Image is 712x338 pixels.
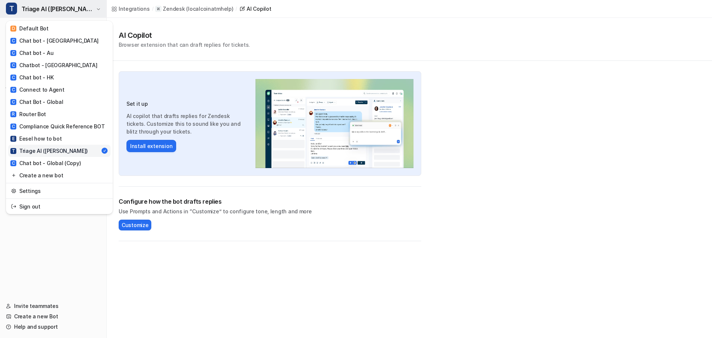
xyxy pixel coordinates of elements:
div: Triage AI ([PERSON_NAME]) [10,147,88,155]
div: Chat bot - Au [10,49,53,57]
span: C [10,160,16,166]
a: Settings [8,185,111,197]
div: Connect to Agent [10,86,65,93]
div: Chatbot - [GEOGRAPHIC_DATA] [10,61,97,69]
span: T [6,3,17,14]
div: Router Bot [10,110,46,118]
div: Chat bot - HK [10,73,53,81]
span: T [10,148,16,154]
span: Triage AI ([PERSON_NAME]) [22,4,94,14]
div: Chat bot - Global (Copy) [10,159,81,167]
span: C [10,62,16,68]
div: Chat bot - [GEOGRAPHIC_DATA] [10,37,99,45]
img: reset [11,203,16,210]
span: C [10,50,16,56]
img: reset [11,187,16,195]
span: C [10,99,16,105]
div: Eesel how to bot [10,135,62,142]
div: TTriage AI ([PERSON_NAME]) [6,21,113,214]
img: reset [11,171,16,179]
span: R [10,111,16,117]
span: C [10,38,16,44]
span: C [10,124,16,129]
div: Compliance Quick Reference BOT [10,122,105,130]
div: Chat Bot - Global [10,98,63,106]
span: C [10,87,16,93]
span: E [10,136,16,142]
a: Create a new bot [8,169,111,181]
span: D [10,26,16,32]
span: C [10,75,16,81]
a: Sign out [8,200,111,213]
div: Default Bot [10,24,49,32]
